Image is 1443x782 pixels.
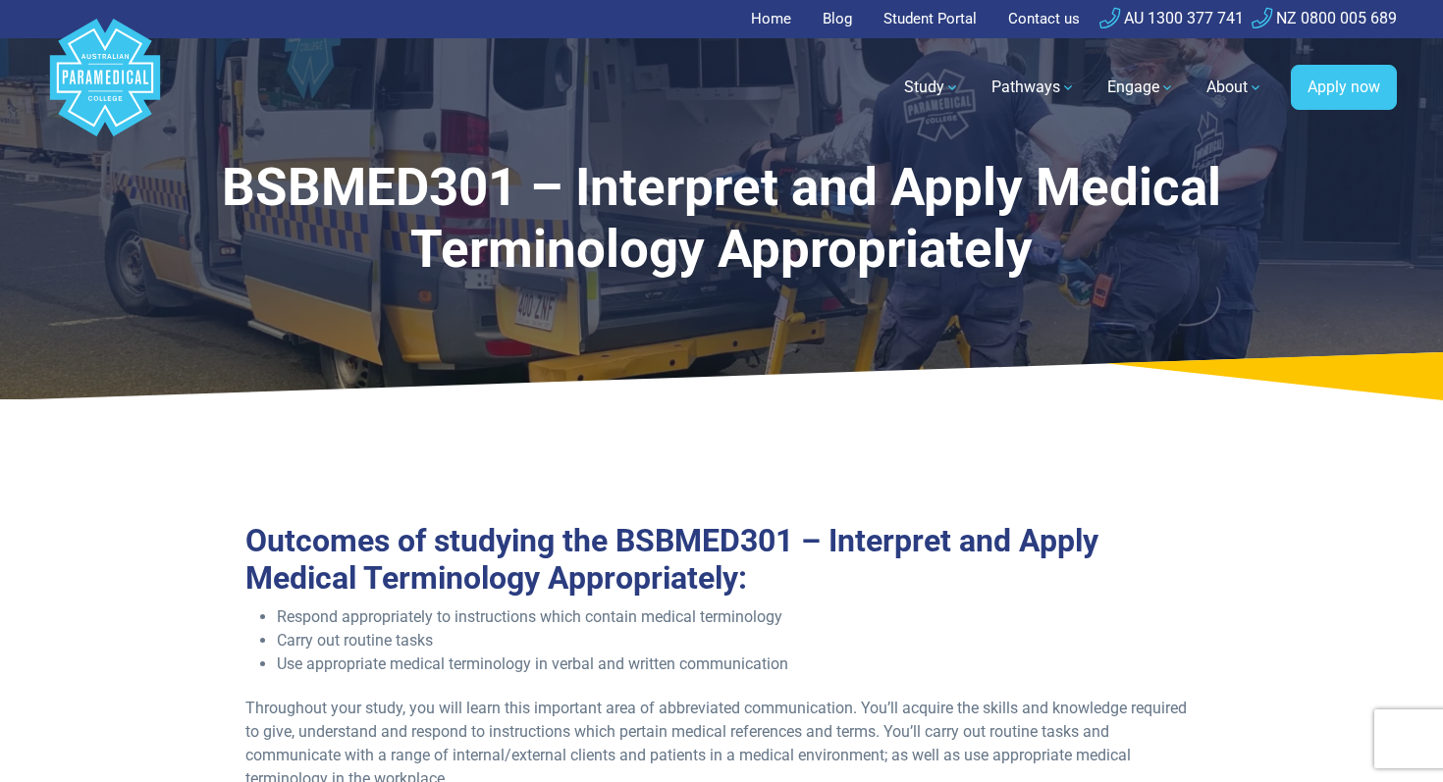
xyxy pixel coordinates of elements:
a: NZ 0800 005 689 [1252,9,1397,27]
a: Australian Paramedical College [46,38,164,137]
h1: BSBMED301 – Interpret and Apply Medical Terminology Appropriately [215,157,1228,282]
h2: Outcomes of studying the BSBMED301 – Interpret and Apply Medical Terminology Appropriately: [245,522,1199,598]
li: Respond appropriately to instructions which contain medical terminology [277,605,1199,629]
a: Pathways [980,60,1088,115]
a: Engage [1096,60,1187,115]
a: Study [892,60,972,115]
a: Apply now [1291,65,1397,110]
a: About [1195,60,1275,115]
li: Use appropriate medical terminology in verbal and written communication [277,652,1199,676]
li: Carry out routine tasks [277,629,1199,652]
a: AU 1300 377 741 [1099,9,1244,27]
